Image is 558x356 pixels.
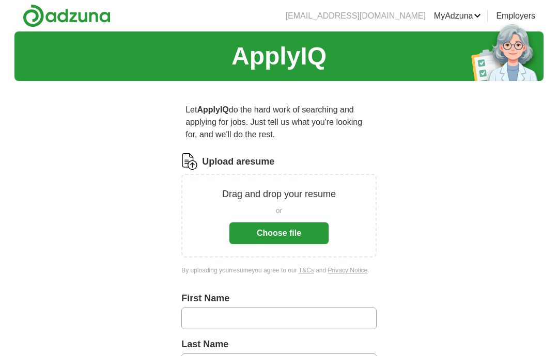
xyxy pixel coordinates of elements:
[496,10,535,22] a: Employers
[229,222,329,244] button: Choose file
[181,266,377,275] div: By uploading your resume you agree to our and .
[181,292,377,305] label: First Name
[328,267,368,274] a: Privacy Notice
[23,4,111,27] img: Adzuna logo
[231,38,327,75] h1: ApplyIQ
[299,267,314,274] a: T&Cs
[434,10,482,22] a: MyAdzuna
[197,105,228,114] strong: ApplyIQ
[276,205,282,216] span: or
[181,337,377,351] label: Last Name
[286,10,426,22] li: [EMAIL_ADDRESS][DOMAIN_NAME]
[222,187,336,201] p: Drag and drop your resume
[202,155,274,169] label: Upload a resume
[181,153,198,170] img: CV Icon
[181,100,377,145] p: Let do the hard work of searching and applying for jobs. Just tell us what you're looking for, an...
